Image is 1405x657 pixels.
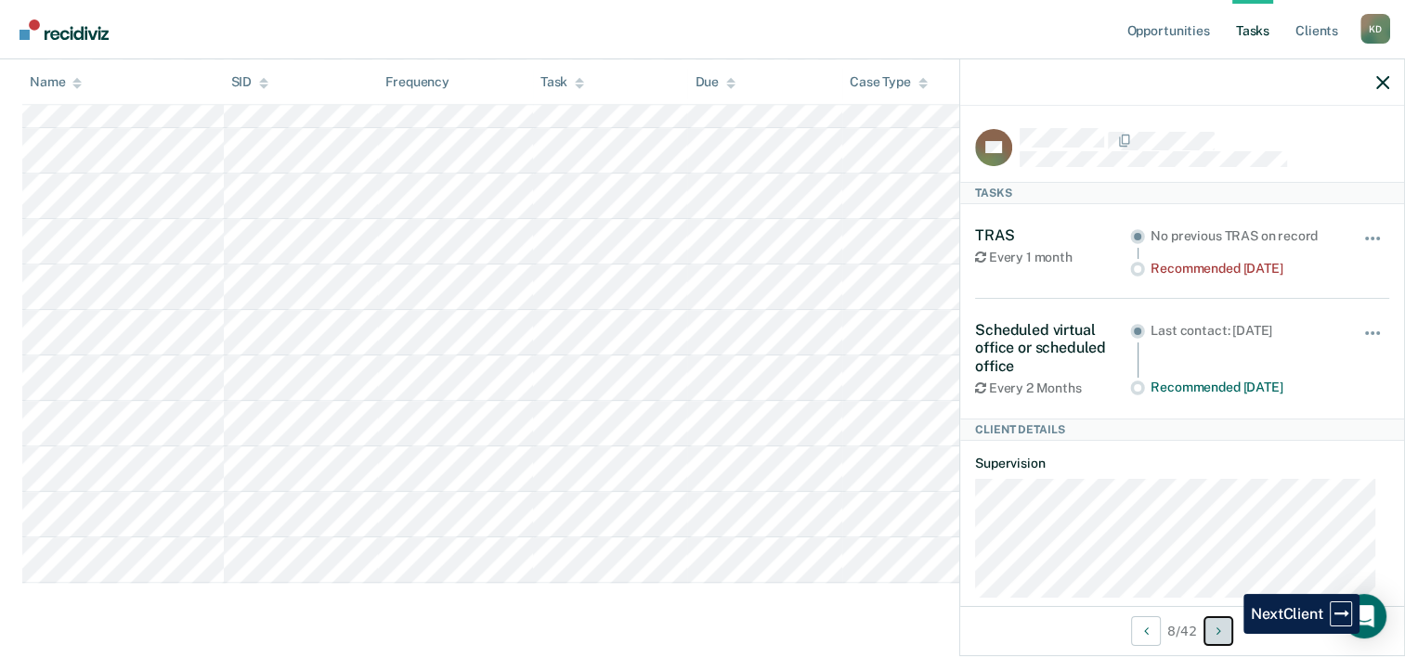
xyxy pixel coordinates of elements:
div: Scheduled virtual office or scheduled office [975,321,1130,375]
div: 8 / 42 [960,606,1404,655]
div: Frequency [385,74,449,90]
div: No previous TRAS on record [1151,228,1337,244]
div: Last contact: [DATE] [1151,323,1337,339]
div: Due [695,74,735,90]
div: Every 1 month [975,250,1130,265]
div: SID [231,74,269,90]
dt: Supervision [975,456,1389,471]
div: K D [1360,14,1390,44]
button: Next Client [1203,616,1233,646]
div: Case Type [850,74,928,90]
div: Name [30,74,82,90]
div: Task [540,74,584,90]
img: Recidiviz [20,19,109,40]
button: Profile dropdown button [1360,14,1390,44]
div: Open Intercom Messenger [1342,594,1386,638]
div: TRAS [975,226,1130,244]
button: Previous Client [1131,616,1161,646]
div: Every 2 Months [975,380,1130,396]
div: Recommended [DATE] [1151,380,1337,395]
div: Tasks [960,182,1404,204]
div: Client Details [960,419,1404,441]
div: Recommended [DATE] [1151,261,1337,277]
